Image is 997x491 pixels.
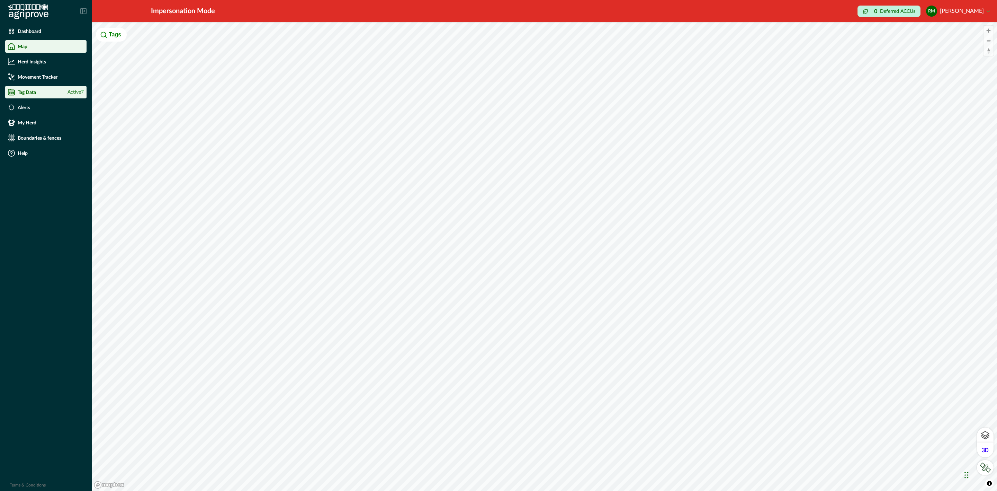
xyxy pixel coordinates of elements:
[5,147,87,159] a: Help
[68,89,84,96] span: Active
[964,465,969,485] div: Drag
[962,458,997,491] iframe: Chat Widget
[5,132,87,144] a: Boundaries & fences
[5,71,87,83] a: Movement Tracker
[18,150,28,156] p: Help
[926,3,990,19] button: Rodney McIntyre[PERSON_NAME]
[151,6,215,16] div: Impersonation Mode
[8,4,48,19] img: Logo
[18,74,57,80] p: Movement Tracker
[18,28,41,34] p: Dashboard
[983,46,994,56] button: Reset bearing to north
[18,135,61,141] p: Boundaries & fences
[880,9,915,14] p: Deferred ACCUs
[96,28,127,42] button: Tags
[5,25,87,37] a: Dashboard
[5,40,87,53] a: Map
[983,26,994,36] button: Zoom in
[5,116,87,129] a: My Herd
[94,481,124,489] a: Mapbox logo
[874,9,877,14] p: 0
[983,36,994,46] button: Zoom out
[5,55,87,68] a: Herd Insights
[5,86,87,98] a: Tag DataActive7
[92,22,997,491] canvas: Map
[10,483,46,487] a: Terms & Conditions
[18,59,46,64] p: Herd Insights
[18,89,36,95] p: Tag Data
[18,105,30,110] p: Alerts
[81,90,84,95] span: 7
[18,120,36,125] p: My Herd
[18,44,27,49] p: Map
[5,101,87,114] a: Alerts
